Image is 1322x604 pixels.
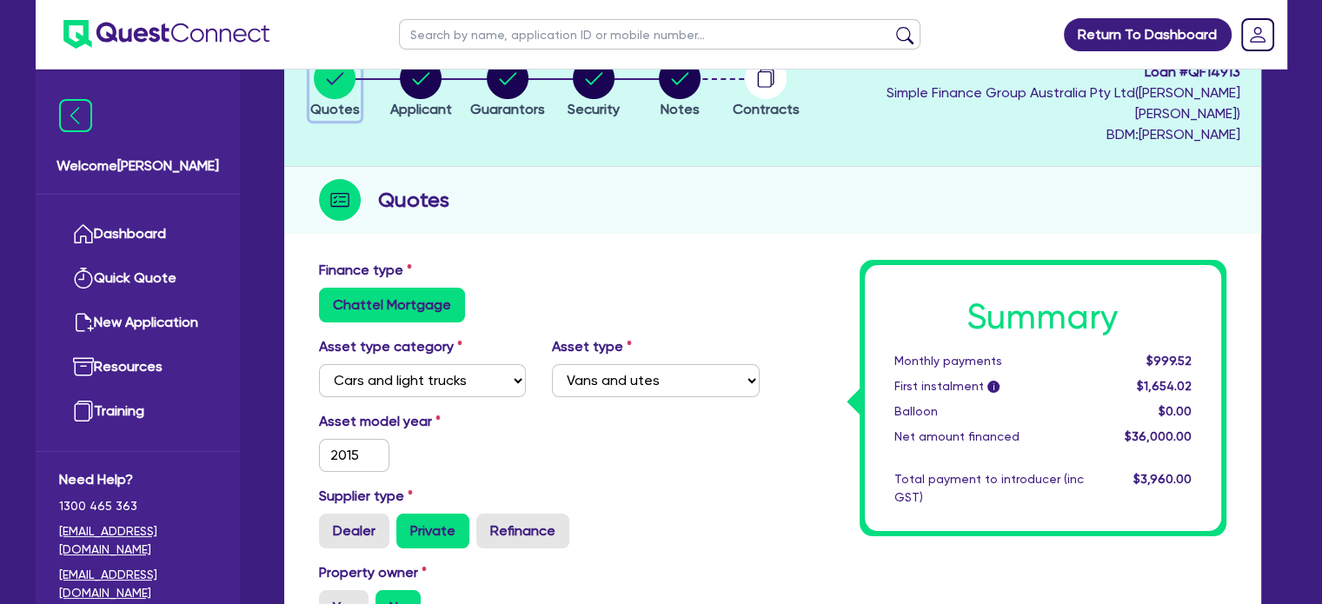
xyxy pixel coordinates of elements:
img: resources [73,356,94,377]
span: Guarantors [470,101,545,117]
img: step-icon [319,179,361,221]
img: training [73,401,94,421]
span: 1300 465 363 [59,497,216,515]
button: Quotes [309,56,361,121]
img: new-application [73,312,94,333]
span: BDM: [PERSON_NAME] [814,124,1240,145]
span: $0.00 [1158,404,1191,418]
img: quest-connect-logo-blue [63,20,269,49]
span: $999.52 [1146,354,1191,368]
button: Security [567,56,621,121]
label: Private [396,514,469,548]
span: $3,960.00 [1133,472,1191,486]
label: Asset type [552,336,632,357]
a: Dropdown toggle [1235,12,1280,57]
a: [EMAIL_ADDRESS][DOMAIN_NAME] [59,566,216,602]
span: Need Help? [59,469,216,490]
span: Contracts [733,101,800,117]
span: Applicant [390,101,452,117]
button: Notes [658,56,701,121]
label: Dealer [319,514,389,548]
span: Notes [661,101,700,117]
span: Quotes [310,101,360,117]
a: New Application [59,301,216,345]
label: Property owner [319,562,427,583]
div: Total payment to introducer (inc GST) [881,470,1097,507]
button: Applicant [389,56,453,121]
h1: Summary [894,296,1192,338]
label: Finance type [319,260,412,281]
span: Simple Finance Group Australia Pty Ltd ( [PERSON_NAME] [PERSON_NAME] ) [887,84,1240,122]
a: [EMAIL_ADDRESS][DOMAIN_NAME] [59,522,216,559]
h2: Quotes [378,184,449,216]
label: Asset model year [306,411,540,432]
a: Resources [59,345,216,389]
img: icon-menu-close [59,99,92,132]
a: Return To Dashboard [1064,18,1232,51]
span: Welcome [PERSON_NAME] [56,156,219,176]
label: Asset type category [319,336,462,357]
div: Balloon [881,402,1097,421]
button: Contracts [732,56,801,121]
button: Guarantors [469,56,546,121]
a: Training [59,389,216,434]
label: Refinance [476,514,569,548]
div: Net amount financed [881,428,1097,446]
span: $1,654.02 [1136,379,1191,393]
span: Security [568,101,620,117]
span: i [987,381,1000,393]
label: Chattel Mortgage [319,288,465,322]
img: quick-quote [73,268,94,289]
span: Loan # QF14913 [814,62,1240,83]
a: Quick Quote [59,256,216,301]
a: Dashboard [59,212,216,256]
span: $36,000.00 [1124,429,1191,443]
label: Supplier type [319,486,413,507]
input: Search by name, application ID or mobile number... [399,19,920,50]
div: Monthly payments [881,352,1097,370]
div: First instalment [881,377,1097,395]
